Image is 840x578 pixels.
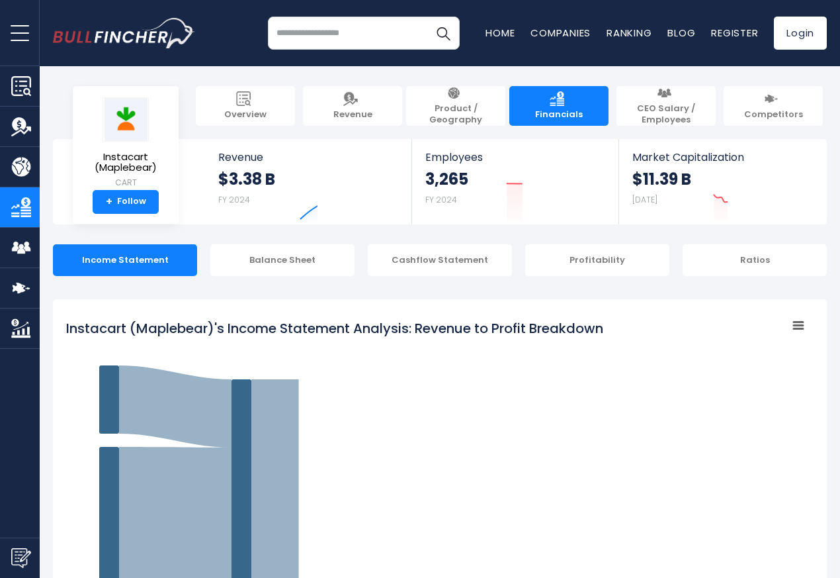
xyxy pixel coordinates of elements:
small: FY 2024 [218,194,250,205]
a: Register [711,26,758,40]
strong: $11.39 B [632,169,691,189]
a: Companies [530,26,591,40]
span: Instacart (Maplebear) [83,152,168,173]
strong: 3,265 [425,169,468,189]
small: CART [83,177,168,189]
span: CEO Salary / Employees [623,103,709,126]
div: Cashflow Statement [368,244,512,276]
a: Revenue $3.38 B FY 2024 [205,139,412,224]
a: Blog [667,26,695,40]
a: Login [774,17,827,50]
tspan: Instacart (Maplebear)'s Income Statement Analysis: Revenue to Profit Breakdown [66,319,603,338]
a: Product / Geography [406,86,505,126]
small: FY 2024 [425,194,457,205]
div: Balance Sheet [210,244,355,276]
a: Competitors [724,86,823,126]
span: Overview [224,109,267,120]
span: Competitors [744,109,803,120]
span: Market Capitalization [632,151,812,164]
span: Product / Geography [413,103,499,126]
a: Ranking [607,26,651,40]
div: Ratios [683,244,827,276]
img: bullfincher logo [53,18,195,48]
a: Go to homepage [53,18,195,48]
a: Overview [196,86,295,126]
a: Employees 3,265 FY 2024 [412,139,618,224]
span: Revenue [218,151,399,164]
span: Employees [425,151,605,164]
a: Financials [509,86,609,126]
div: Profitability [525,244,669,276]
div: Income Statement [53,244,197,276]
small: [DATE] [632,194,657,205]
a: +Follow [93,190,159,214]
span: Financials [535,109,583,120]
a: CEO Salary / Employees [616,86,716,126]
a: Instacart (Maplebear) CART [83,97,169,190]
a: Home [485,26,515,40]
strong: + [106,196,112,208]
a: Market Capitalization $11.39 B [DATE] [619,139,825,224]
strong: $3.38 B [218,169,275,189]
button: Search [427,17,460,50]
span: Revenue [333,109,372,120]
a: Revenue [303,86,402,126]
